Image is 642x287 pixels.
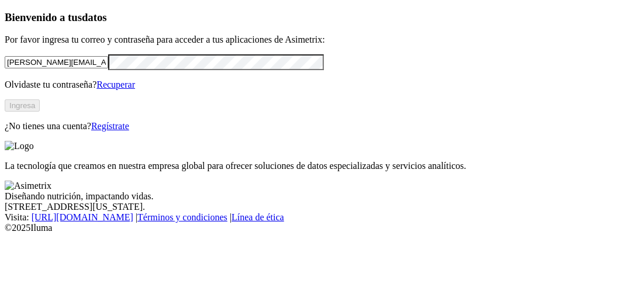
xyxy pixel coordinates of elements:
[5,141,34,151] img: Logo
[5,99,40,112] button: Ingresa
[5,121,637,132] p: ¿No tienes una cuenta?
[5,223,637,233] div: © 2025 Iluma
[5,202,637,212] div: [STREET_ADDRESS][US_STATE].
[5,34,637,45] p: Por favor ingresa tu correo y contraseña para acceder a tus aplicaciones de Asimetrix:
[5,191,637,202] div: Diseñando nutrición, impactando vidas.
[5,56,108,68] input: Tu correo
[91,121,129,131] a: Regístrate
[5,161,637,171] p: La tecnología que creamos en nuestra empresa global para ofrecer soluciones de datos especializad...
[5,212,637,223] div: Visita : | |
[137,212,227,222] a: Términos y condiciones
[32,212,133,222] a: [URL][DOMAIN_NAME]
[232,212,284,222] a: Línea de ética
[5,79,637,90] p: Olvidaste tu contraseña?
[96,79,135,89] a: Recuperar
[5,181,51,191] img: Asimetrix
[5,11,637,24] h3: Bienvenido a tus
[82,11,107,23] span: datos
